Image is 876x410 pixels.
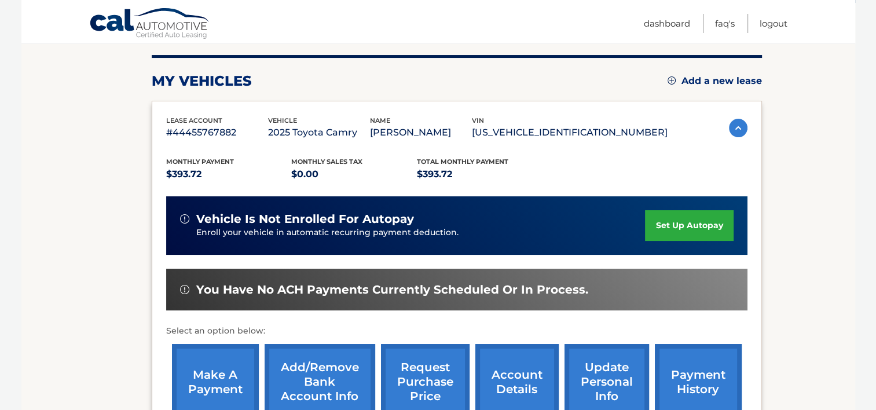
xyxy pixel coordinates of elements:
[268,125,370,141] p: 2025 Toyota Camry
[180,214,189,224] img: alert-white.svg
[668,76,676,85] img: add.svg
[196,212,414,226] span: vehicle is not enrolled for autopay
[417,166,543,182] p: $393.72
[268,116,297,125] span: vehicle
[166,158,234,166] span: Monthly Payment
[370,116,390,125] span: name
[152,72,252,90] h2: my vehicles
[370,125,472,141] p: [PERSON_NAME]
[89,8,211,41] a: Cal Automotive
[291,166,417,182] p: $0.00
[472,116,484,125] span: vin
[472,125,668,141] p: [US_VEHICLE_IDENTIFICATION_NUMBER]
[644,14,690,33] a: Dashboard
[668,75,762,87] a: Add a new lease
[166,166,292,182] p: $393.72
[645,210,733,241] a: set up autopay
[729,119,747,137] img: accordion-active.svg
[166,324,747,338] p: Select an option below:
[180,285,189,294] img: alert-white.svg
[715,14,735,33] a: FAQ's
[291,158,362,166] span: Monthly sales Tax
[417,158,508,166] span: Total Monthly Payment
[166,116,222,125] span: lease account
[760,14,787,33] a: Logout
[196,226,646,239] p: Enroll your vehicle in automatic recurring payment deduction.
[166,125,268,141] p: #44455767882
[196,283,588,297] span: You have no ACH payments currently scheduled or in process.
